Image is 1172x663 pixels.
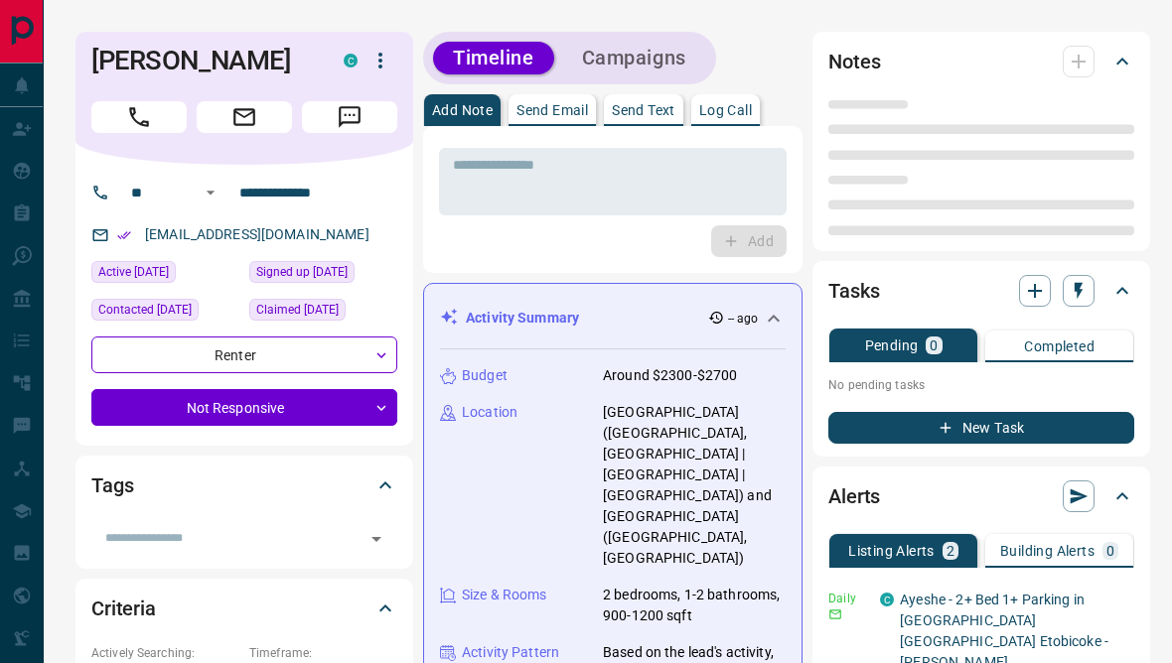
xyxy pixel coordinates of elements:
[930,338,938,352] p: 0
[828,267,1134,315] div: Tasks
[1024,339,1095,353] p: Completed
[828,38,1134,85] div: Notes
[91,261,239,289] div: Sat Aug 30 2025
[91,585,397,632] div: Criteria
[91,299,239,327] div: Wed Aug 06 2025
[865,338,919,352] p: Pending
[117,228,131,242] svg: Email Verified
[91,389,397,426] div: Not Responsive
[603,585,786,626] p: 2 bedrooms, 1-2 bathrooms, 900-1200 sqft
[91,45,314,76] h1: [PERSON_NAME]
[433,42,554,74] button: Timeline
[91,644,239,662] p: Actively Searching:
[828,275,879,307] h2: Tasks
[256,300,339,320] span: Claimed [DATE]
[1000,544,1095,558] p: Building Alerts
[440,300,786,336] div: Activity Summary-- ago
[199,181,222,204] button: Open
[828,607,842,621] svg: Email
[256,262,348,282] span: Signed up [DATE]
[828,46,880,77] h2: Notes
[516,103,588,117] p: Send Email
[462,365,508,386] p: Budget
[880,593,894,606] div: condos.ca
[249,299,397,327] div: Wed Aug 06 2025
[848,544,935,558] p: Listing Alerts
[828,472,1134,520] div: Alerts
[462,642,559,663] p: Activity Pattern
[98,300,192,320] span: Contacted [DATE]
[145,226,369,242] a: [EMAIL_ADDRESS][DOMAIN_NAME]
[91,462,397,509] div: Tags
[344,54,358,67] div: condos.ca
[249,644,397,662] p: Timeframe:
[302,101,397,133] span: Message
[249,261,397,289] div: Fri Jul 11 2025
[462,585,547,605] p: Size & Rooms
[612,103,675,117] p: Send Text
[828,590,868,607] p: Daily
[91,593,156,624] h2: Criteria
[466,308,579,329] p: Activity Summary
[828,412,1134,444] button: New Task
[432,103,493,117] p: Add Note
[98,262,169,282] span: Active [DATE]
[828,480,880,512] h2: Alerts
[603,402,786,569] p: [GEOGRAPHIC_DATA] ([GEOGRAPHIC_DATA], [GEOGRAPHIC_DATA] | [GEOGRAPHIC_DATA] | [GEOGRAPHIC_DATA]) ...
[91,101,187,133] span: Call
[947,544,954,558] p: 2
[828,370,1134,400] p: No pending tasks
[1106,544,1114,558] p: 0
[363,525,390,553] button: Open
[462,402,517,423] p: Location
[197,101,292,133] span: Email
[91,469,133,501] h2: Tags
[699,103,752,117] p: Log Call
[562,42,706,74] button: Campaigns
[91,336,397,373] div: Renter
[728,310,759,328] p: -- ago
[603,365,737,386] p: Around $2300-$2700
